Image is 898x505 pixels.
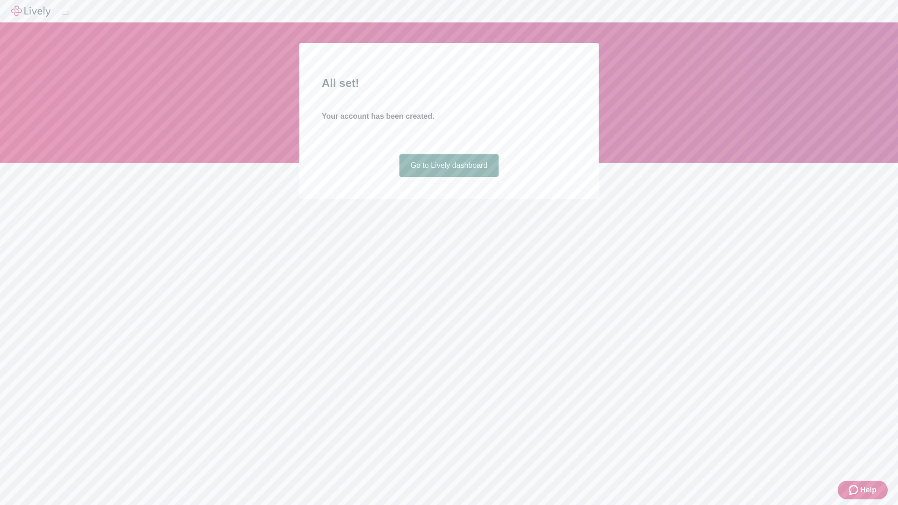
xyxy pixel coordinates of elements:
[849,484,860,496] svg: Zendesk support icon
[322,75,576,92] h2: All set!
[860,484,876,496] span: Help
[399,154,499,177] a: Go to Lively dashboard
[11,6,51,17] img: Lively
[322,111,576,122] h4: Your account has been created.
[62,12,69,14] button: Log out
[838,481,888,499] button: Zendesk support iconHelp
